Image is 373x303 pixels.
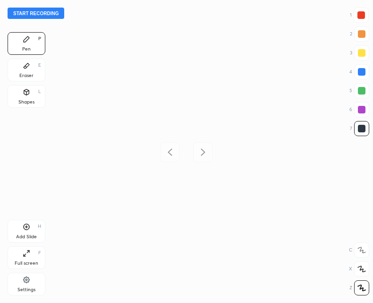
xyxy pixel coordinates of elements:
[38,89,41,94] div: L
[38,36,41,41] div: P
[38,224,41,229] div: H
[350,121,369,136] div: 7
[349,102,369,117] div: 6
[38,251,41,255] div: F
[38,63,41,68] div: E
[350,8,369,23] div: 1
[18,100,34,104] div: Shapes
[8,8,64,19] button: Start recording
[16,234,37,239] div: Add Slide
[349,83,369,98] div: 5
[17,287,35,292] div: Settings
[350,26,369,42] div: 2
[349,64,369,79] div: 4
[349,280,369,295] div: Z
[15,261,38,266] div: Full screen
[19,73,34,78] div: Eraser
[350,45,369,61] div: 3
[22,47,31,52] div: Pen
[349,242,369,258] div: C
[349,261,369,277] div: X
